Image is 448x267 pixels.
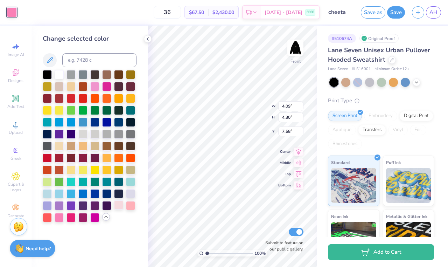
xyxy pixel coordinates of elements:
button: Save as [361,6,385,19]
div: Applique [328,125,356,135]
span: Image AI [8,52,24,57]
div: Rhinestones [328,139,362,149]
div: Original Proof [359,34,399,43]
img: Neon Ink [331,222,376,257]
div: Change selected color [43,34,136,43]
span: Designs [8,78,23,83]
div: Foil [410,125,426,135]
span: Greek [10,156,21,161]
span: Clipart & logos [3,182,28,193]
img: Standard [331,168,376,203]
button: Save [387,6,405,19]
div: Print Type [328,97,434,105]
span: [DATE] - [DATE] [265,9,302,16]
strong: Need help? [26,245,51,252]
img: Front [288,41,302,55]
input: Untitled Design [323,5,357,19]
div: # 510674A [328,34,356,43]
span: Middle [278,160,291,165]
span: $67.50 [189,9,204,16]
span: Lane Seven Unisex Urban Pullover Hooded Sweatshirt [328,46,430,64]
input: e.g. 7428 c [62,53,136,67]
a: AH [426,6,441,19]
img: Metallic & Glitter Ink [386,222,431,257]
div: Embroidery [364,111,397,121]
div: Transfers [358,125,386,135]
span: Metallic & Glitter Ink [386,213,427,220]
span: Add Text [7,104,24,109]
span: Center [278,149,291,154]
button: Add to Cart [328,244,434,260]
div: Digital Print [399,111,433,121]
span: Bottom [278,183,291,188]
input: – – [154,6,181,19]
span: Upload [9,130,23,135]
span: 100 % [254,250,266,256]
div: Screen Print [328,111,362,121]
span: Top [278,172,291,177]
span: Minimum Order: 12 + [374,66,409,72]
span: Standard [331,159,350,166]
span: FREE [307,10,314,15]
span: Decorate [7,213,24,219]
img: Puff Ink [386,168,431,203]
div: Front [290,58,301,64]
span: Puff Ink [386,159,401,166]
div: Vinyl [388,125,408,135]
span: Lane Seven [328,66,348,72]
span: AH [429,8,437,16]
span: # LS16001 [352,66,371,72]
span: $2,430.00 [212,9,234,16]
label: Submit to feature on our public gallery. [261,240,303,252]
span: Neon Ink [331,213,348,220]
